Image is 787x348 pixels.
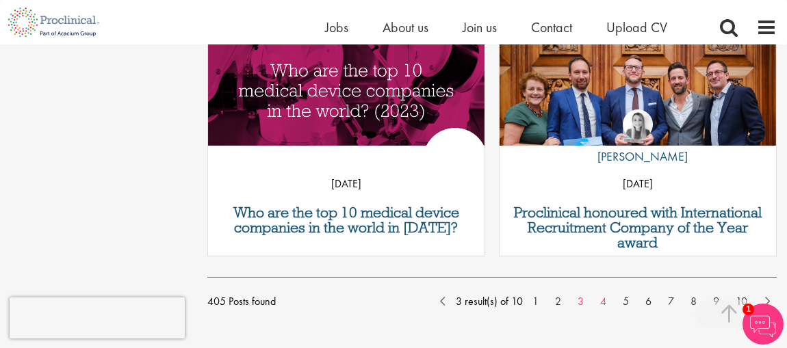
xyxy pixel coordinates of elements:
[684,293,704,310] a: 8
[465,294,508,308] span: result(s) of
[511,294,523,308] span: 10
[571,293,591,310] a: 3
[638,293,658,310] a: 6
[729,293,754,310] a: 10
[606,18,667,36] a: Upload CV
[215,205,478,235] a: Who are the top 10 medical device companies in the world in [DATE]?
[208,174,485,194] p: [DATE]
[531,18,572,36] a: Contact
[706,293,726,310] a: 9
[757,293,777,306] a: Next
[587,146,688,167] p: [PERSON_NAME]
[506,205,769,250] a: Proclinical honoured with International Recruitment Company of the Year award
[207,291,276,312] span: 405 Posts found
[593,293,613,310] a: 4
[661,293,681,310] a: 7
[623,109,653,139] img: Hannah Burke
[500,25,776,146] a: Link to a post
[383,18,428,36] a: About us
[500,174,776,194] p: [DATE]
[587,109,688,174] a: Hannah Burke [PERSON_NAME]
[208,25,485,168] img: Who are the top medical devices companies in the world 2023
[10,297,185,338] iframe: reCAPTCHA
[548,293,568,310] a: 2
[208,25,485,146] a: Link to a post
[526,293,545,310] a: 1
[616,293,636,310] a: 5
[743,304,784,345] img: Chatbot
[463,18,497,36] a: Join us
[743,304,754,315] span: 1
[325,18,348,36] a: Jobs
[433,293,453,306] a: Prev
[456,294,462,308] span: 3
